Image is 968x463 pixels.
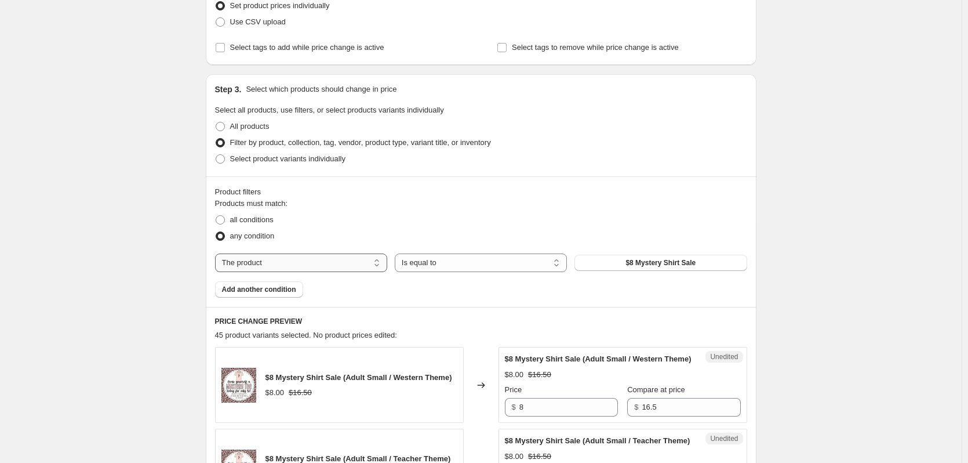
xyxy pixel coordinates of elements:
[505,451,524,462] div: $8.00
[505,385,522,394] span: Price
[505,369,524,381] div: $8.00
[627,385,685,394] span: Compare at price
[215,317,747,326] h6: PRICE CHANGE PREVIEW
[528,369,551,381] strike: $16.50
[265,373,452,382] span: $8 Mystery Shirt Sale (Adult Small / Western Theme)
[230,17,286,26] span: Use CSV upload
[512,43,679,52] span: Select tags to remove while price change is active
[215,199,288,208] span: Products must match:
[528,451,551,462] strike: $16.50
[230,215,274,224] span: all conditions
[265,387,285,399] div: $8.00
[215,106,444,114] span: Select all products, use filters, or select products variants individually
[230,154,345,163] span: Select product variants individually
[215,331,397,339] span: 45 product variants selected. No product prices edited:
[505,436,690,445] span: $8 Mystery Shirt Sale (Adult Small / Teacher Theme)
[230,138,491,147] span: Filter by product, collection, tag, vendor, product type, variant title, or inventory
[215,186,747,198] div: Product filters
[289,387,312,399] strike: $16.50
[512,403,516,411] span: $
[215,281,303,298] button: Add another condition
[222,285,296,294] span: Add another condition
[505,355,692,363] span: $8 Mystery Shirt Sale (Adult Small / Western Theme)
[230,231,275,240] span: any condition
[625,258,696,267] span: $8 Mystery Shirt Sale
[574,255,747,271] button: $8 Mystery Shirt Sale
[710,352,738,361] span: Unedited
[634,403,638,411] span: $
[215,84,242,95] h2: Step 3.
[230,1,330,10] span: Set product prices individually
[221,368,256,403] img: MysteryTee8_80x.jpg
[230,43,384,52] span: Select tags to add while price change is active
[246,84,396,95] p: Select which products should change in price
[710,434,738,443] span: Unedited
[265,454,451,463] span: $8 Mystery Shirt Sale (Adult Small / Teacher Theme)
[230,122,270,131] span: All products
